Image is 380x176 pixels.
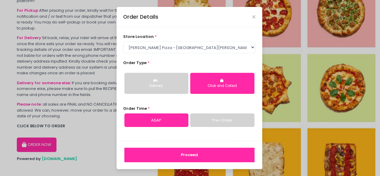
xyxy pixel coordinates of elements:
a: ASAP [124,113,188,127]
a: Pre-Order [190,113,254,127]
button: Close [252,15,255,18]
div: Order Details [123,13,158,21]
button: Delivery [124,73,188,94]
span: Order Time [123,106,147,111]
button: Click and Collect [190,73,254,94]
div: Delivery [129,83,184,89]
span: store location [123,34,154,39]
div: Click and Collect [194,83,250,89]
span: Order Type [123,60,147,66]
button: Proceed [124,148,254,162]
